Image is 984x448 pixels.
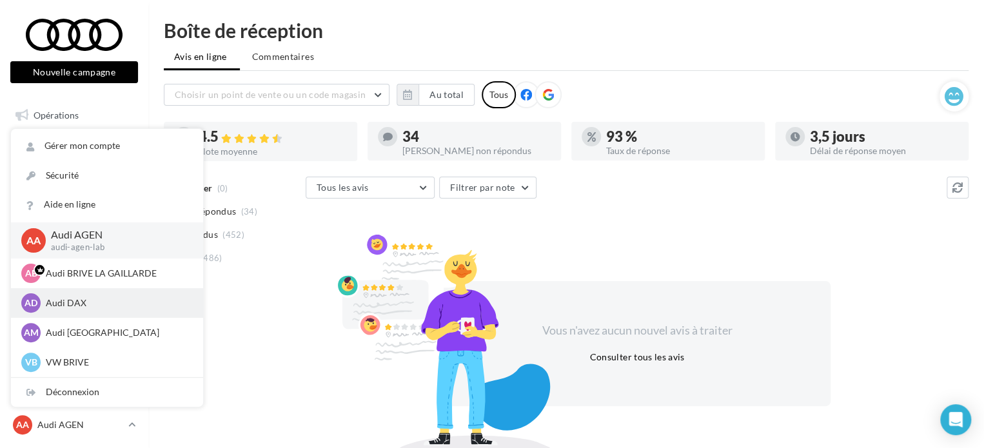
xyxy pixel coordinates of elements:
[306,177,435,199] button: Tous les avis
[51,228,182,242] p: Audi AGEN
[810,130,958,144] div: 3,5 jours
[24,326,39,339] span: AM
[397,84,475,106] button: Au total
[11,131,203,161] a: Gérer mon compte
[25,297,37,309] span: AD
[37,418,123,431] p: Audi AGEN
[25,356,37,369] span: VB
[606,146,754,155] div: Taux de réponse
[26,233,41,248] span: AA
[34,110,79,121] span: Opérations
[584,349,689,365] button: Consulter tous les avis
[11,378,203,407] div: Déconnexion
[526,322,748,339] div: Vous n'avez aucun nouvel avis à traiter
[8,167,141,194] a: Visibilité en ligne
[199,130,347,144] div: 4.5
[11,190,203,219] a: Aide en ligne
[402,146,551,155] div: [PERSON_NAME] non répondus
[164,21,969,40] div: Boîte de réception
[201,253,222,263] span: (486)
[606,130,754,144] div: 93 %
[175,89,366,100] span: Choisir un point de vente ou un code magasin
[8,231,141,258] a: Médiathèque
[8,199,141,226] a: Campagnes
[8,134,141,162] a: Boîte de réception
[46,326,188,339] p: Audi [GEOGRAPHIC_DATA]
[46,267,188,280] p: Audi BRIVE LA GAILLARDE
[25,267,37,280] span: AB
[8,263,141,301] a: PLV et print personnalisable
[46,356,188,369] p: VW BRIVE
[241,206,257,217] span: (34)
[439,177,536,199] button: Filtrer par note
[482,81,516,108] div: Tous
[940,404,971,435] div: Open Intercom Messenger
[10,413,138,437] a: AA Audi AGEN
[317,182,369,193] span: Tous les avis
[164,84,389,106] button: Choisir un point de vente ou un code magasin
[176,205,236,218] span: Non répondus
[11,161,203,190] a: Sécurité
[8,102,141,129] a: Opérations
[10,61,138,83] button: Nouvelle campagne
[222,229,244,240] span: (452)
[46,297,188,309] p: Audi DAX
[252,51,314,62] span: Commentaires
[16,418,29,431] span: AA
[199,147,347,156] div: Note moyenne
[402,130,551,144] div: 34
[418,84,475,106] button: Au total
[810,146,958,155] div: Délai de réponse moyen
[51,242,182,253] p: audi-agen-lab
